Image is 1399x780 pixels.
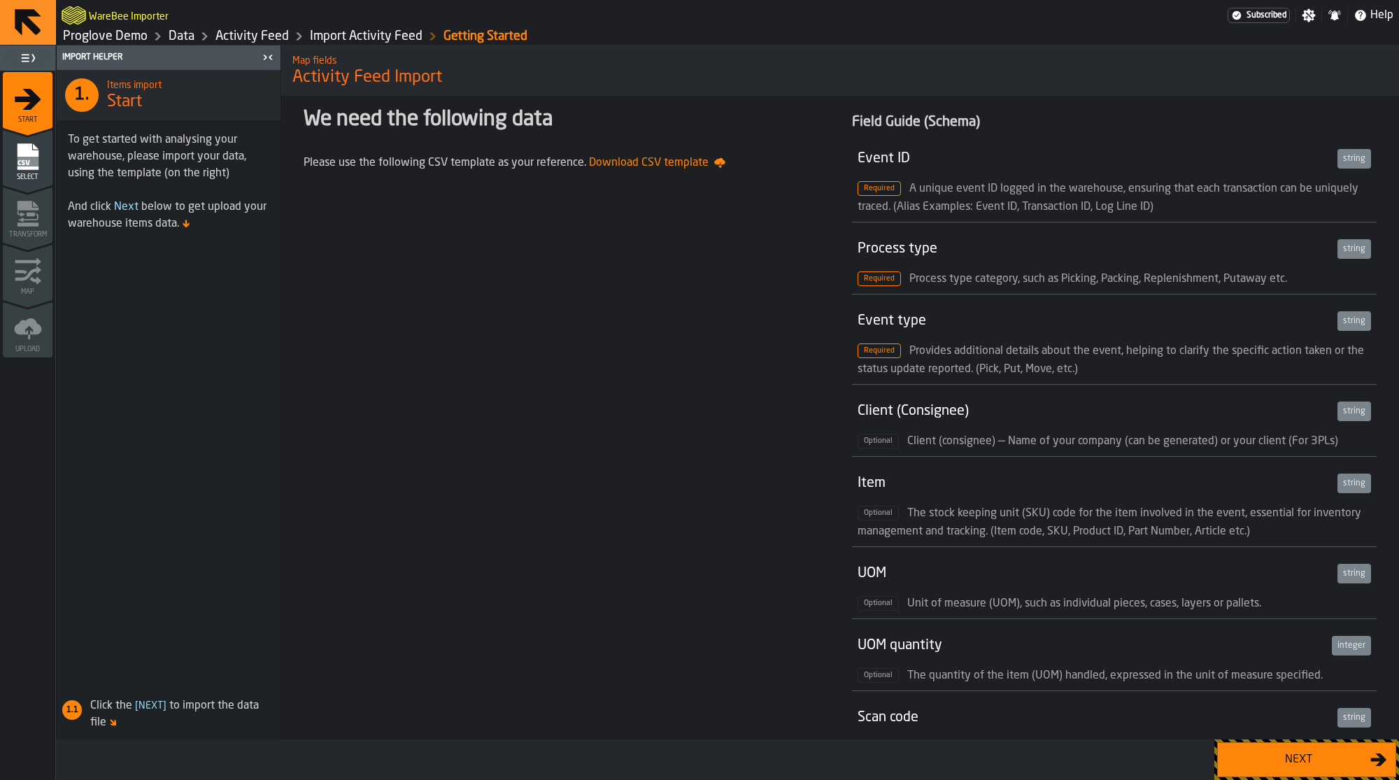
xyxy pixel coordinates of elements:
li: menu Transform [3,187,52,243]
span: 1.1 [63,705,81,715]
a: link-to-/wh/i/e36b03eb-bea5-40ab-83a2-6422b9ded721/import/activity/ [443,29,527,44]
span: A unique event ID logged in the warehouse, ensuring that each transaction can be uniquely traced.... [858,183,1358,213]
span: Activity Feed Import [292,66,1388,89]
div: UOM [858,564,1332,583]
div: string [1337,311,1371,331]
span: Optional [858,668,899,683]
div: string [1337,149,1371,169]
label: button-toggle-Toggle Full Menu [3,48,52,68]
span: Unit of measure (UOM), such as individual pieces, cases, layers or pallets. [907,598,1261,609]
div: Import Helper [59,52,258,62]
a: link-to-/wh/i/e36b03eb-bea5-40ab-83a2-6422b9ded721/data/activity [215,29,289,44]
span: Next [132,701,169,711]
span: Map [3,288,52,296]
div: To get started with analysing your warehouse, please import your data, using the template (on the... [68,132,269,182]
div: 1. [65,78,99,112]
h2: Sub Title [89,8,169,22]
div: integer [1332,636,1371,655]
span: Select [3,173,52,181]
div: Process type [858,239,1332,259]
span: Optional [858,506,899,520]
span: The quantity of the item (UOM) handled, expressed in the unit of measure specified. [907,670,1323,681]
span: Start [107,91,142,113]
h2: Sub Title [292,52,1388,66]
div: UOM quantity [858,636,1326,655]
a: link-to-/wh/i/e36b03eb-bea5-40ab-83a2-6422b9ded721/settings/billing [1228,8,1290,23]
div: Event type [858,311,1332,331]
div: Scan code [858,708,1332,728]
li: menu Upload [3,302,52,357]
span: Optional [858,596,899,611]
span: Required [858,343,901,358]
div: string [1337,474,1371,493]
div: string [1337,402,1371,421]
div: Field Guide (Schema) [852,113,1377,132]
a: logo-header [62,3,86,28]
span: Download CSV template [589,155,725,171]
li: menu Start [3,72,52,128]
div: string [1337,239,1371,259]
span: Process type category, such as Picking, Packing, Replenishment, Putaway etc. [909,274,1287,285]
div: string [1337,708,1371,728]
header: Import Helper [57,45,280,70]
li: menu Select [3,129,52,185]
span: Start [3,116,52,124]
div: Client (Consignee) [858,402,1332,421]
li: menu Map [3,244,52,300]
div: title-Start [57,70,280,120]
a: link-to-/wh/i/e36b03eb-bea5-40ab-83a2-6422b9ded721/data [169,29,194,44]
span: Client (consignee) — Name of your company (can be generated) or your client (For 3PLs) [907,436,1338,447]
span: Required [858,271,901,286]
span: Subscribed [1247,10,1286,20]
span: ] [163,701,166,711]
a: link-to-/wh/i/e36b03eb-bea5-40ab-83a2-6422b9ded721 [63,29,148,44]
label: button-toggle-Close me [258,49,278,66]
span: Help [1370,7,1393,24]
h2: Sub Title [107,77,269,91]
div: And click below to get upload your warehouse items data. [68,199,269,232]
div: We need the following data [304,107,828,132]
button: button-Next [1217,742,1396,777]
div: Click the to import the data file [57,697,275,731]
span: Transform [3,231,52,239]
span: Optional [858,434,899,448]
label: button-toggle-Settings [1296,8,1321,22]
label: button-toggle-Notifications [1322,8,1347,22]
span: Provides additional details about the event, helping to clarify the specific action taken or the ... [858,346,1364,375]
span: [ [135,701,139,711]
div: title-Activity Feed Import [281,45,1399,96]
a: Download CSV template [589,155,725,173]
div: Item [858,474,1332,493]
a: link-to-/wh/i/e36b03eb-bea5-40ab-83a2-6422b9ded721/import/activity/ [310,29,422,44]
span: Please use the following CSV template as your reference. [304,157,586,169]
div: Next [1226,751,1370,768]
span: Upload [3,346,52,353]
div: Event ID [858,149,1332,169]
div: Menu Subscription [1228,8,1290,23]
span: The stock keeping unit (SKU) code for the item involved in the event, essential for inventory man... [858,508,1361,537]
span: Required [858,181,901,196]
label: button-toggle-Help [1348,7,1399,24]
span: Next [114,201,139,213]
div: string [1337,564,1371,583]
nav: Breadcrumb [62,28,727,45]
